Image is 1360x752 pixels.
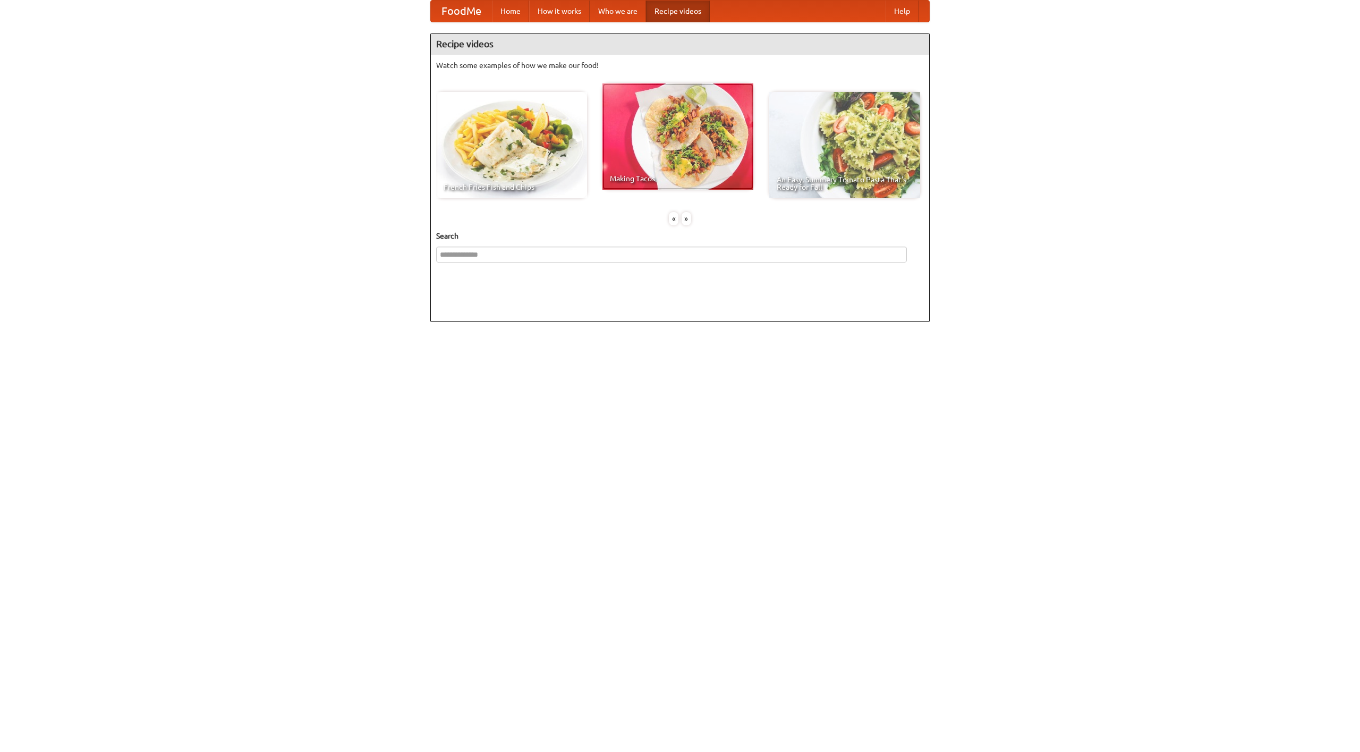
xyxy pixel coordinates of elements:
[769,92,920,198] a: An Easy, Summery Tomato Pasta That's Ready for Fall
[431,33,929,55] h4: Recipe videos
[602,83,753,190] a: Making Tacos
[436,231,924,241] h5: Search
[590,1,646,22] a: Who we are
[682,212,691,225] div: »
[669,212,678,225] div: «
[529,1,590,22] a: How it works
[444,183,580,191] span: French Fries Fish and Chips
[492,1,529,22] a: Home
[610,175,746,182] span: Making Tacos
[646,1,710,22] a: Recipe videos
[886,1,919,22] a: Help
[436,92,587,198] a: French Fries Fish and Chips
[431,1,492,22] a: FoodMe
[777,176,913,191] span: An Easy, Summery Tomato Pasta That's Ready for Fall
[436,60,924,71] p: Watch some examples of how we make our food!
